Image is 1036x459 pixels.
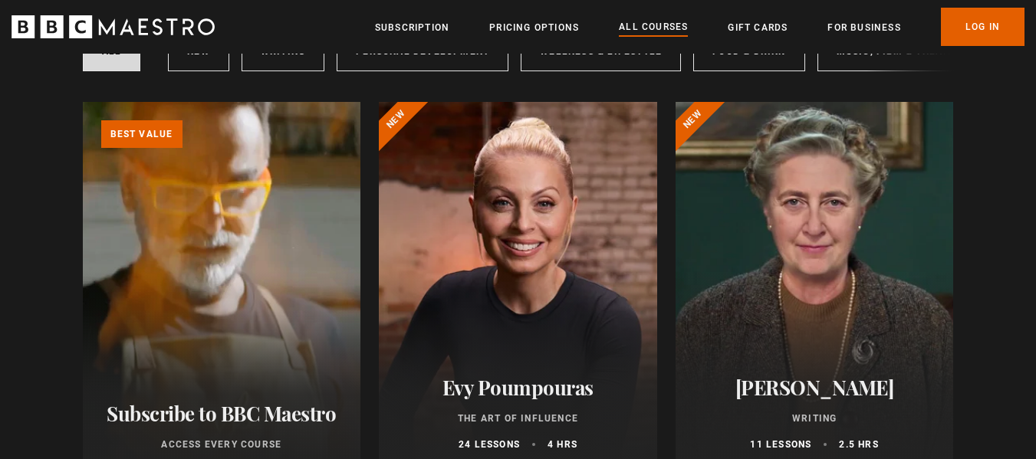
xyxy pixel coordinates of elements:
[489,20,579,35] a: Pricing Options
[548,438,577,451] p: 4 hrs
[750,438,811,451] p: 11 lessons
[459,438,520,451] p: 24 lessons
[941,8,1024,46] a: Log In
[694,375,936,399] h2: [PERSON_NAME]
[397,375,639,399] h2: Evy Poumpouras
[375,20,449,35] a: Subscription
[728,20,788,35] a: Gift Cards
[101,120,183,148] p: Best value
[397,411,639,425] p: The Art of Influence
[827,20,900,35] a: For business
[375,8,1024,46] nav: Primary
[619,19,688,36] a: All Courses
[839,438,878,451] p: 2.5 hrs
[694,411,936,425] p: Writing
[12,15,215,38] svg: BBC Maestro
